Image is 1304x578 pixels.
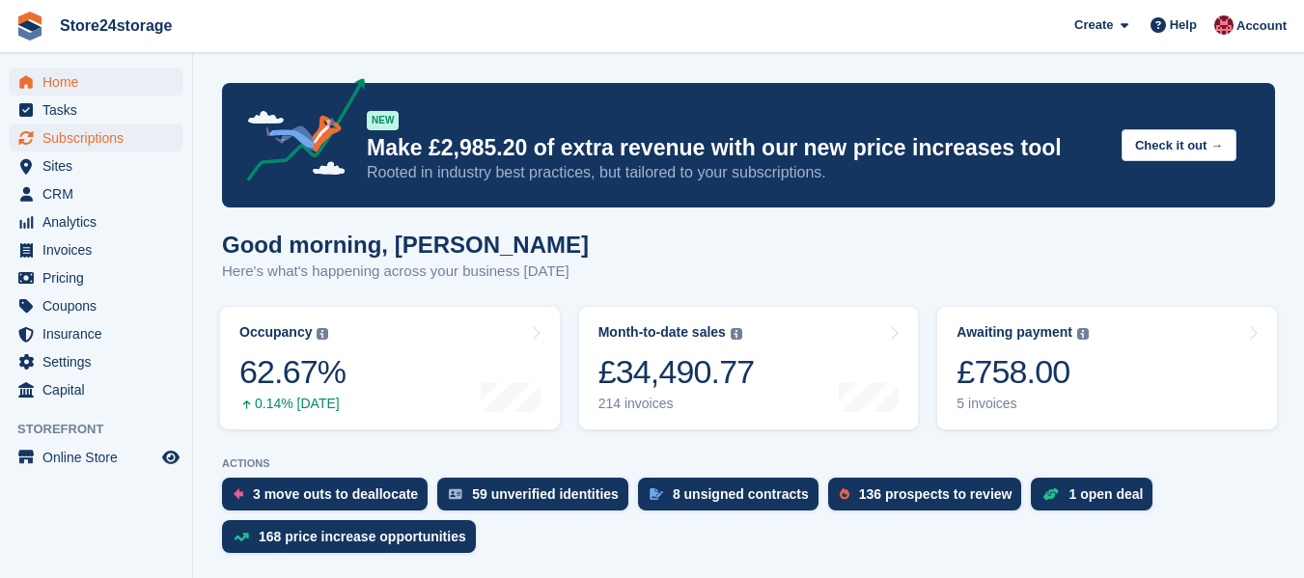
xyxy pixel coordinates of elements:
img: price-adjustments-announcement-icon-8257ccfd72463d97f412b2fc003d46551f7dbcb40ab6d574587a9cd5c0d94... [231,78,366,188]
img: move_outs_to_deallocate_icon-f764333ba52eb49d3ac5e1228854f67142a1ed5810a6f6cc68b1a99e826820c5.svg [234,488,243,500]
img: Mandy Huges [1214,15,1234,35]
a: Preview store [159,446,182,469]
img: icon-info-grey-7440780725fd019a000dd9b08b2336e03edf1995a4989e88bcd33f0948082b44.svg [1077,328,1089,340]
a: menu [10,208,182,235]
img: price_increase_opportunities-93ffe204e8149a01c8c9dc8f82e8f89637d9d84a8eef4429ea346261dce0b2c0.svg [234,533,249,541]
div: 214 invoices [598,396,755,412]
a: menu [10,320,182,347]
div: 8 unsigned contracts [673,486,809,502]
a: 3 move outs to deallocate [222,478,437,520]
a: 168 price increase opportunities [222,520,486,563]
span: Coupons [42,292,158,319]
span: Pricing [42,264,158,291]
a: menu [10,180,182,207]
a: menu [10,124,182,151]
a: Awaiting payment £758.00 5 invoices [937,307,1277,429]
span: Analytics [42,208,158,235]
div: 3 move outs to deallocate [253,486,418,502]
a: menu [10,264,182,291]
div: 168 price increase opportunities [259,529,466,544]
button: Check it out → [1122,129,1236,161]
div: Month-to-date sales [598,324,726,341]
span: Sites [42,152,158,179]
img: deal-1b604bf984904fb50ccaf53a9ad4b4a5d6e5aea283cecdc64d6e3604feb123c2.svg [1042,487,1059,501]
a: menu [10,236,182,263]
a: menu [10,152,182,179]
a: menu [10,444,182,471]
div: 5 invoices [957,396,1089,412]
div: NEW [367,111,399,130]
span: Storefront [17,420,192,439]
div: 59 unverified identities [472,486,619,502]
div: 1 open deal [1068,486,1143,502]
img: icon-info-grey-7440780725fd019a000dd9b08b2336e03edf1995a4989e88bcd33f0948082b44.svg [731,328,742,340]
a: menu [10,96,182,124]
span: Online Store [42,444,158,471]
a: 1 open deal [1031,478,1162,520]
h1: Good morning, [PERSON_NAME] [222,232,589,258]
p: Make £2,985.20 of extra revenue with our new price increases tool [367,134,1106,162]
p: Here's what's happening across your business [DATE] [222,261,589,283]
img: stora-icon-8386f47178a22dfd0bd8f6a31ec36ba5ce8667c1dd55bd0f319d3a0aa187defe.svg [15,12,44,41]
img: verify_identity-adf6edd0f0f0b5bbfe63781bf79b02c33cf7c696d77639b501bdc392416b5a36.svg [449,488,462,500]
span: Home [42,69,158,96]
a: menu [10,292,182,319]
a: menu [10,348,182,375]
a: menu [10,376,182,403]
a: 8 unsigned contracts [638,478,828,520]
img: prospect-51fa495bee0391a8d652442698ab0144808aea92771e9ea1ae160a38d050c398.svg [840,488,849,500]
div: 62.67% [239,352,346,392]
span: Insurance [42,320,158,347]
img: icon-info-grey-7440780725fd019a000dd9b08b2336e03edf1995a4989e88bcd33f0948082b44.svg [317,328,328,340]
span: CRM [42,180,158,207]
img: contract_signature_icon-13c848040528278c33f63329250d36e43548de30e8caae1d1a13099fd9432cc5.svg [650,488,663,500]
div: Awaiting payment [957,324,1072,341]
a: Occupancy 62.67% 0.14% [DATE] [220,307,560,429]
a: Month-to-date sales £34,490.77 214 invoices [579,307,919,429]
span: Subscriptions [42,124,158,151]
span: Settings [42,348,158,375]
span: Account [1236,16,1287,36]
a: Store24storage [52,10,180,41]
p: ACTIONS [222,457,1275,470]
div: Occupancy [239,324,312,341]
div: 0.14% [DATE] [239,396,346,412]
a: 136 prospects to review [828,478,1032,520]
div: 136 prospects to review [859,486,1013,502]
span: Help [1170,15,1197,35]
a: 59 unverified identities [437,478,638,520]
div: £758.00 [957,352,1089,392]
p: Rooted in industry best practices, but tailored to your subscriptions. [367,162,1106,183]
span: Capital [42,376,158,403]
div: £34,490.77 [598,352,755,392]
span: Tasks [42,96,158,124]
span: Create [1074,15,1113,35]
a: menu [10,69,182,96]
span: Invoices [42,236,158,263]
